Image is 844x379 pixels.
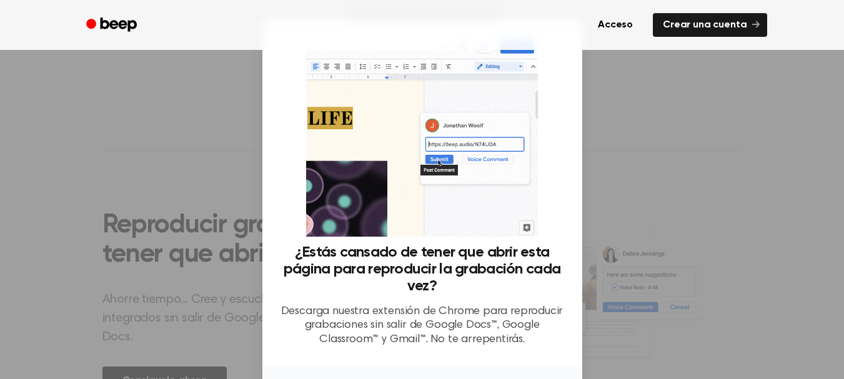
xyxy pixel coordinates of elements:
[284,245,560,293] font: ¿Estás cansado de tener que abrir esta página para reproducir la grabación cada vez?
[653,13,767,37] a: Crear una cuenta
[281,306,563,345] font: Descarga nuestra extensión de Chrome para reproducir grabaciones sin salir de Google Docs™, Googl...
[306,35,538,237] img: Extensión de pitido en acción
[77,13,148,37] a: Bip
[663,20,747,30] font: Crear una cuenta
[585,11,645,39] a: Acceso
[598,20,633,30] font: Acceso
